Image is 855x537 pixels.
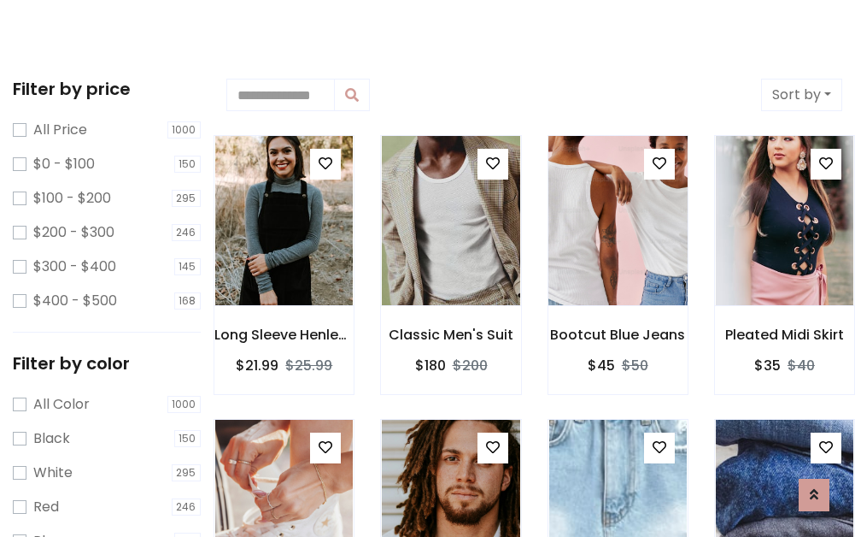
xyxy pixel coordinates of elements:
span: 295 [172,190,202,207]
span: 246 [172,499,202,516]
span: 1000 [167,121,202,139]
span: 1000 [167,396,202,413]
h6: Bootcut Blue Jeans [548,327,688,343]
label: $200 - $300 [33,222,114,243]
h5: Filter by price [13,79,201,99]
del: $200 [453,356,488,375]
label: All Color [33,394,90,415]
span: 246 [172,224,202,241]
h6: Classic Men's Suit [381,327,520,343]
label: All Price [33,120,87,140]
button: Sort by [761,79,842,111]
span: 145 [174,258,202,275]
span: 150 [174,430,202,447]
label: White [33,463,73,483]
h6: Pleated Midi Skirt [715,327,854,343]
h6: $21.99 [236,357,278,374]
label: $0 - $100 [33,154,95,174]
del: $25.99 [285,356,332,375]
label: Black [33,428,70,449]
span: 150 [174,156,202,173]
h6: Long Sleeve Henley T-Shirt [214,327,354,343]
label: $400 - $500 [33,291,117,311]
label: $300 - $400 [33,257,116,277]
h6: $35 [754,357,781,374]
del: $50 [622,356,648,375]
h6: $180 [415,357,446,374]
label: Red [33,497,59,517]
span: 295 [172,464,202,481]
h5: Filter by color [13,353,201,374]
span: 168 [174,292,202,310]
label: $100 - $200 [33,188,111,209]
del: $40 [788,356,815,375]
h6: $45 [588,357,615,374]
